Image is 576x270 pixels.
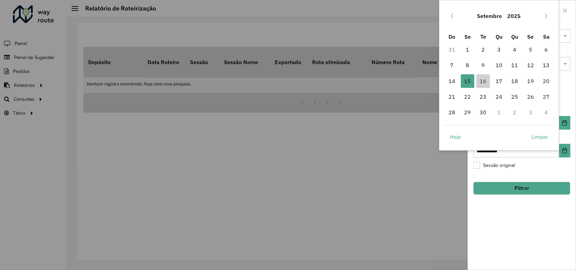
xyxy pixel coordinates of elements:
td: 28 [444,104,459,120]
span: 29 [461,105,474,119]
span: 10 [492,58,506,72]
td: 3 [522,104,538,120]
td: 2 [475,42,491,57]
span: 9 [476,58,490,72]
td: 29 [460,104,475,120]
span: 25 [508,90,521,103]
td: 3 [491,42,506,57]
span: 19 [523,74,537,88]
span: 30 [476,105,490,119]
span: 2 [476,43,490,56]
span: Qu [511,33,518,40]
span: Hoje [449,133,461,141]
span: 14 [445,74,459,88]
td: 2 [507,104,522,120]
span: 23 [476,90,490,103]
td: 21 [444,89,459,104]
td: 15 [460,73,475,89]
span: Te [480,33,486,40]
button: Hoje [444,130,466,143]
button: Choose Month [474,8,504,24]
span: 3 [492,43,506,56]
td: 6 [538,42,554,57]
span: 20 [539,74,553,88]
span: 4 [508,43,521,56]
span: 22 [461,90,474,103]
td: 25 [507,89,522,104]
td: 22 [460,89,475,104]
span: 1 [461,43,474,56]
td: 14 [444,73,459,89]
span: 8 [461,58,474,72]
button: Limpar [525,130,554,143]
span: 26 [523,90,537,103]
button: Filtrar [473,182,570,195]
td: 31 [444,42,459,57]
td: 1 [491,104,506,120]
td: 23 [475,89,491,104]
span: 21 [445,90,459,103]
td: 7 [444,57,459,73]
span: Limpar [531,133,548,141]
td: 5 [522,42,538,57]
span: Se [527,33,534,40]
span: Qu [496,33,502,40]
button: Choose Date [559,144,570,157]
span: 27 [539,90,553,103]
span: 18 [508,74,521,88]
td: 8 [460,57,475,73]
td: 18 [507,73,522,89]
td: 20 [538,73,554,89]
span: 24 [492,90,506,103]
span: 11 [508,58,521,72]
span: 28 [445,105,459,119]
label: Sessão original [473,162,515,169]
button: Choose Date [559,116,570,130]
span: Se [464,33,471,40]
td: 19 [522,73,538,89]
button: Choose Year [504,8,523,24]
span: 15 [461,74,474,88]
td: 26 [522,89,538,104]
td: 24 [491,89,506,104]
td: 13 [538,57,554,73]
td: 10 [491,57,506,73]
td: 16 [475,73,491,89]
td: 12 [522,57,538,73]
td: 1 [460,42,475,57]
span: 17 [492,74,506,88]
td: 30 [475,104,491,120]
td: 11 [507,57,522,73]
span: 12 [523,58,537,72]
td: 9 [475,57,491,73]
td: 4 [507,42,522,57]
td: 17 [491,73,506,89]
td: 27 [538,89,554,104]
span: 16 [476,74,490,88]
span: 6 [539,43,553,56]
td: 4 [538,104,554,120]
button: Next Month [540,11,551,21]
span: Do [448,33,455,40]
button: Previous Month [446,11,457,21]
span: 5 [523,43,537,56]
span: Sa [543,33,549,40]
span: 13 [539,58,553,72]
span: 7 [445,58,459,72]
